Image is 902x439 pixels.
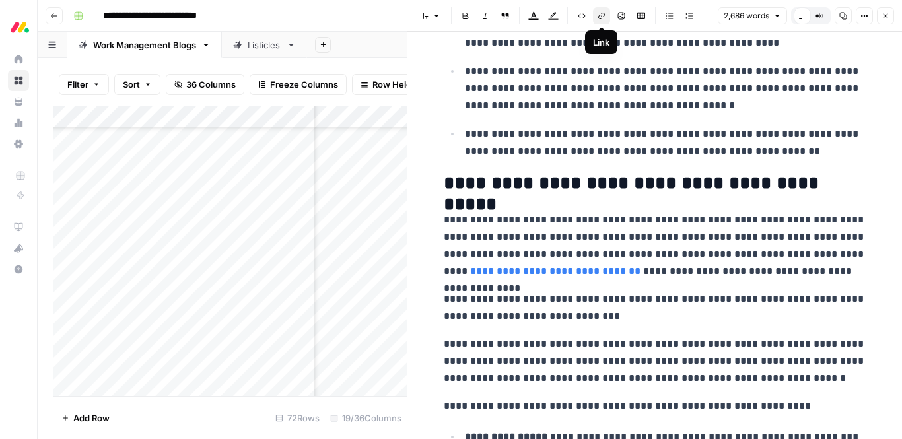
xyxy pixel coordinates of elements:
[270,407,325,428] div: 72 Rows
[248,38,281,51] div: Listicles
[8,259,29,280] button: Help + Support
[8,112,29,133] a: Usage
[372,78,420,91] span: Row Height
[8,70,29,91] a: Browse
[250,74,347,95] button: Freeze Columns
[123,78,140,91] span: Sort
[352,74,429,95] button: Row Height
[166,74,244,95] button: 36 Columns
[593,36,609,49] div: Link
[9,238,28,258] div: What's new?
[59,74,109,95] button: Filter
[8,238,29,259] button: What's new?
[73,411,110,424] span: Add Row
[222,32,307,58] a: Listicles
[8,133,29,154] a: Settings
[114,74,160,95] button: Sort
[67,78,88,91] span: Filter
[8,217,29,238] a: AirOps Academy
[8,49,29,70] a: Home
[8,15,32,39] img: Monday.com Logo
[8,91,29,112] a: Your Data
[93,38,196,51] div: Work Management Blogs
[186,78,236,91] span: 36 Columns
[53,407,118,428] button: Add Row
[8,11,29,44] button: Workspace: Monday.com
[325,407,407,428] div: 19/36 Columns
[67,32,222,58] a: Work Management Blogs
[270,78,338,91] span: Freeze Columns
[718,7,787,24] button: 2,686 words
[724,10,769,22] span: 2,686 words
